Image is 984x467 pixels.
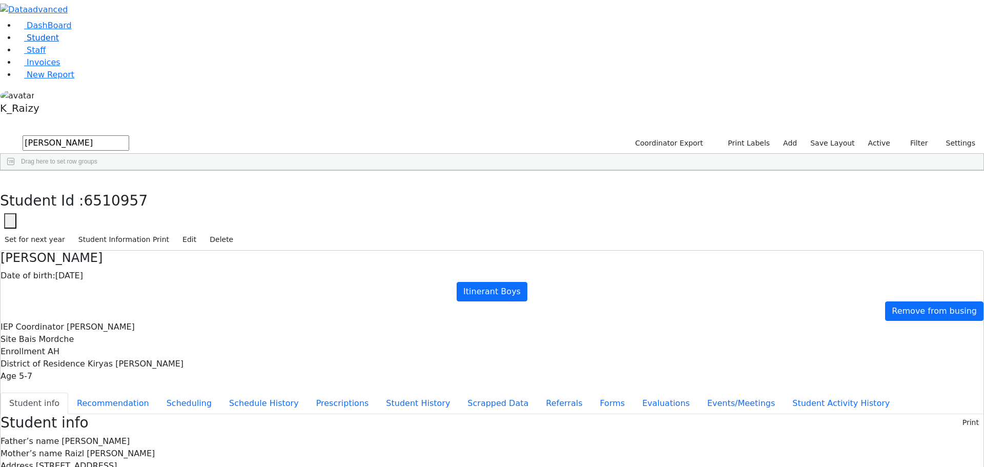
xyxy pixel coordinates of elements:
div: [DATE] [1,270,983,282]
h3: Student info [1,414,89,432]
button: Print Labels [716,135,774,151]
a: Add [778,135,802,151]
a: Remove from busing [885,301,983,321]
label: Active [864,135,895,151]
button: Evaluations [633,393,699,414]
h4: [PERSON_NAME] [1,251,983,266]
span: Staff [27,45,46,55]
label: Enrollment [1,346,45,358]
a: DashBoard [16,21,72,30]
button: Save Layout [806,135,859,151]
span: [PERSON_NAME] [61,436,130,446]
input: Search [23,135,129,151]
span: Remove from busing [892,306,977,316]
span: [PERSON_NAME] [67,322,135,332]
label: Date of birth: [1,270,55,282]
button: Filter [897,135,933,151]
button: Scheduling [158,393,220,414]
span: Bais Mordche [19,334,74,344]
button: Coordinator Export [628,135,708,151]
label: District of Residence [1,358,85,370]
span: 5-7 [19,371,32,381]
button: Student Information Print [74,232,174,248]
label: Age [1,370,16,382]
button: Prescriptions [307,393,378,414]
button: Scrapped Data [459,393,537,414]
a: Student [16,33,59,43]
a: Invoices [16,57,60,67]
a: Staff [16,45,46,55]
span: New Report [27,70,74,79]
a: Itinerant Boys [457,282,527,301]
button: Settings [933,135,980,151]
button: Student Activity History [784,393,898,414]
span: 6510957 [84,192,148,209]
span: Raizl [PERSON_NAME] [65,449,155,458]
button: Student info [1,393,68,414]
span: Drag here to set row groups [21,158,97,165]
span: DashBoard [27,21,72,30]
span: AH [48,347,59,356]
label: Father’s name [1,435,59,448]
label: IEP Coordinator [1,321,64,333]
label: Mother’s name [1,448,62,460]
button: Delete [205,232,238,248]
button: Recommendation [68,393,158,414]
span: Kiryas [PERSON_NAME] [88,359,183,369]
button: Schedule History [220,393,307,414]
button: Student History [377,393,459,414]
button: Events/Meetings [699,393,784,414]
button: Print [958,415,983,431]
span: Invoices [27,57,60,67]
a: New Report [16,70,74,79]
span: Student [27,33,59,43]
label: Site [1,333,16,346]
button: Forms [591,393,633,414]
button: Edit [178,232,201,248]
button: Referrals [537,393,591,414]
